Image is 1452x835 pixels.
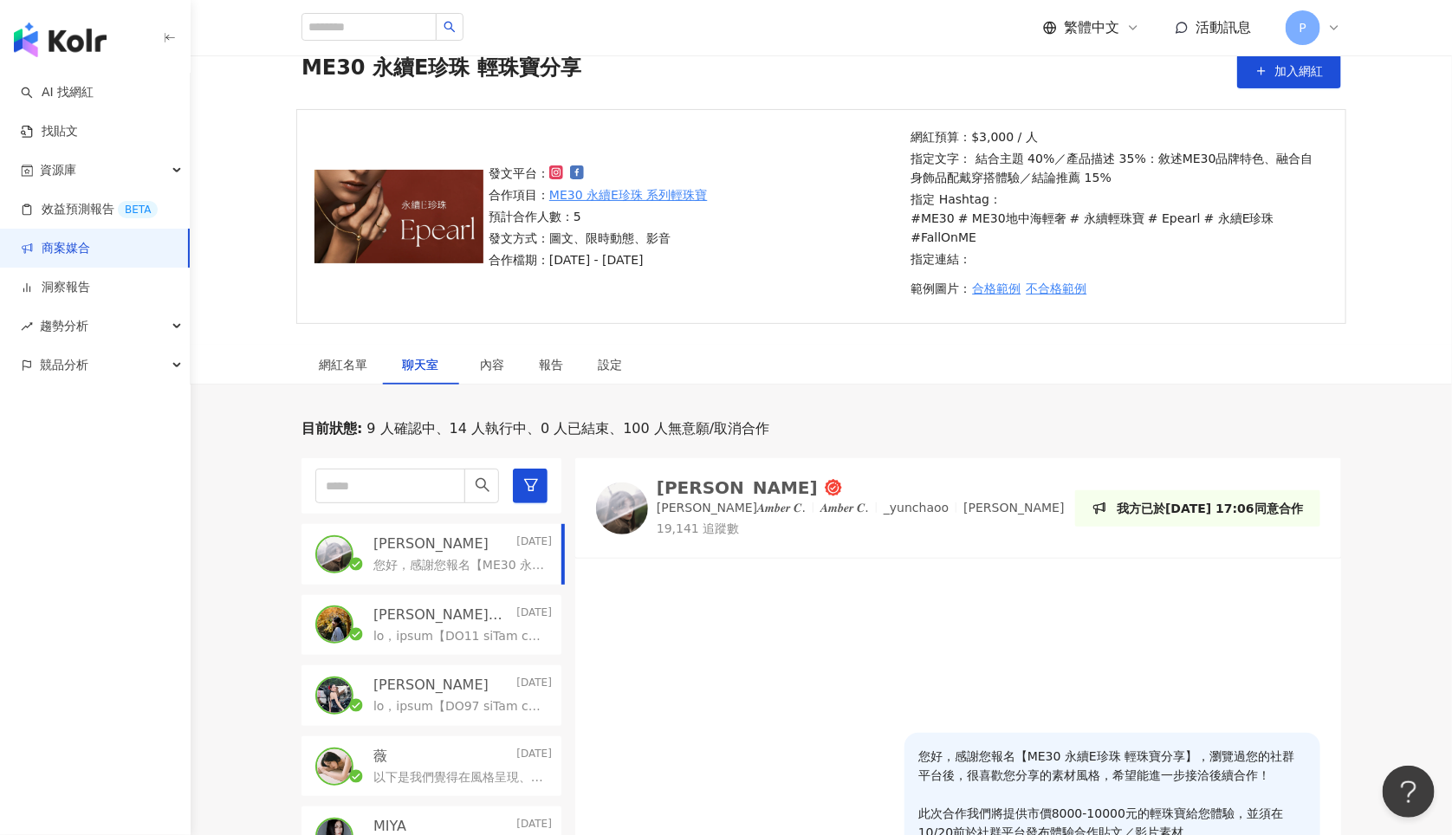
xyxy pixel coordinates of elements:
p: [PERSON_NAME] [373,676,489,695]
p: # 永續E珍珠 [1204,209,1274,228]
p: 薇 [373,747,387,766]
span: 競品分析 [40,346,88,385]
p: [DATE] [516,534,552,553]
p: #FallOnME [911,228,977,247]
img: KOL Avatar [317,678,352,713]
img: logo [14,23,107,57]
span: 趨勢分析 [40,307,88,346]
p: [PERSON_NAME]｜展覽｜生活紀錄 [373,605,513,625]
span: 加入網紅 [1274,64,1323,78]
p: _yunchaoo [884,500,949,517]
img: KOL Avatar [317,537,352,572]
img: KOL Avatar [596,482,648,534]
p: [DATE] [516,676,552,695]
p: [DATE] [516,605,552,625]
div: [PERSON_NAME] [657,479,818,496]
p: lo，ipsum【DO11 siTam conse】，adipiscing，elitseddoei，temporincidi！ utlaboreetd4039magnaaliq，eni18/47... [373,628,545,645]
p: 範例圖片： [911,271,1324,306]
span: P [1300,18,1306,37]
span: 活動訊息 [1196,19,1251,36]
p: 指定文字： 結合主題 40%／產品描述 35%：敘述ME30品牌特色、融合自身飾品配戴穿搭體驗／結論推薦 15% [911,149,1324,187]
span: 繁體中文 [1064,18,1119,37]
div: 內容 [480,355,504,374]
div: 設定 [598,355,622,374]
a: KOL Avatar[PERSON_NAME][PERSON_NAME]𝑨𝒎𝒃𝒆𝒓 𝑪.𝑨𝒎𝒃𝒆𝒓 𝑪._yunchaoo[PERSON_NAME]19,141 追蹤數 [596,479,1065,537]
p: # 永續輕珠寶 [1070,209,1144,228]
a: 商案媒合 [21,240,90,257]
p: lo，ipsum【DO97 siTam conse】，adipiscing，elitseddoei，temporincidi！ utlaboreetd7969-12623magnaaliq，en... [373,698,545,715]
div: 網紅名單 [319,355,367,374]
p: 合作項目： [489,185,708,204]
img: KOL Avatar [317,607,352,642]
p: 19,141 追蹤數 [657,521,1065,538]
div: 報告 [539,355,563,374]
p: [PERSON_NAME]𝑨𝒎𝒃𝒆𝒓 𝑪. [657,500,806,517]
span: 合格範例 [973,282,1021,295]
p: 發文平台： [489,164,708,183]
a: 效益預測報告BETA [21,201,158,218]
p: 以下是我們覺得在風格呈現、穿搭等等方面，與ME30品牌調性更為符合、您過去曾發布的貼文，如有機會合作，希望能以類似的風格進行呈現～ [URL][DOMAIN_NAME] [URL][DOMAIN... [373,769,545,786]
p: [DATE] [516,747,552,766]
p: 𝑨𝒎𝒃𝒆𝒓 𝑪. [820,500,869,517]
iframe: Help Scout Beacon - Open [1383,766,1435,818]
p: 指定 Hashtag： [911,190,1324,247]
a: 找貼文 [21,123,78,140]
p: 發文方式：圖文、限時動態、影音 [489,229,708,248]
p: [PERSON_NAME] [963,500,1064,517]
p: 合作檔期：[DATE] - [DATE] [489,250,708,269]
p: #ME30 [911,209,955,228]
a: searchAI 找網紅 [21,84,94,101]
span: filter [523,477,539,493]
button: 加入網紅 [1237,54,1341,88]
span: search [444,21,456,33]
button: 不合格範例 [1026,271,1088,306]
p: 您好，感謝您報名【ME30 永續E珍珠 輕珠寶分享】，瀏覽過您的社群平台後，很喜歡您分享的素材風格，希望能進一步接洽後續合作！ 此次合作我們將提供市價8000-10000元的輕珠寶給您體驗，並須... [373,557,545,574]
img: ME30 永續E珍珠 系列輕珠寶 [314,170,483,263]
span: rise [21,320,33,333]
p: # ME30地中海輕奢 [958,209,1066,228]
img: KOL Avatar [317,749,352,784]
p: 網紅預算：$3,000 / 人 [911,127,1324,146]
p: [PERSON_NAME] [373,534,489,553]
span: 資源庫 [40,151,76,190]
a: 洞察報告 [21,279,90,296]
span: 不合格範例 [1027,282,1087,295]
a: ME30 永續E珍珠 系列輕珠寶 [549,185,708,204]
p: 目前狀態 : [301,419,362,438]
span: 聊天室 [402,359,445,371]
span: 9 人確認中、14 人執行中、0 人已結束、100 人無意願/取消合作 [362,419,769,438]
p: 預計合作人數：5 [489,207,708,226]
span: search [475,477,490,493]
button: 合格範例 [972,271,1022,306]
span: ME30 永續E珍珠 輕珠寶分享 [301,54,581,88]
p: # Epearl [1148,209,1201,228]
p: 指定連結： [911,249,1324,269]
p: 我方已於[DATE] 17:06同意合作 [1117,499,1303,518]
